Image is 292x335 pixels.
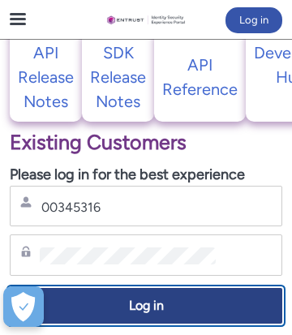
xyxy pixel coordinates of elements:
p: API Reference [162,53,238,101]
p: API Release Notes [18,41,74,114]
a: SDK Release Notes [82,41,154,114]
p: Please log in for the best experience [10,164,282,186]
a: API Release Notes [10,41,82,114]
p: SDK Release Notes [90,41,146,114]
a: API Reference [154,53,246,101]
button: Log in [225,7,282,33]
span: Log in [20,297,272,316]
div: Préférences de cookies [3,286,44,327]
button: Ouvrir le centre de préférences [3,286,44,327]
input: Username [40,199,216,216]
p: Existing Customers [10,127,282,158]
button: Log in [10,288,282,324]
